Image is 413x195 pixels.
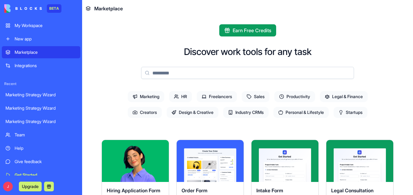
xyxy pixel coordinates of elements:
[2,19,80,32] a: My Workspace
[2,115,80,128] a: Marketing Strategy Wizard
[15,36,77,42] div: New app
[15,145,77,151] div: Help
[233,27,271,34] span: Earn Free Credits
[242,91,269,102] span: Sales
[19,182,42,191] button: Upgrade
[2,33,80,45] a: New app
[47,4,61,13] div: BETA
[2,129,80,141] a: Team
[15,22,77,29] div: My Workspace
[15,132,77,138] div: Team
[15,159,77,165] div: Give feedback
[197,91,237,102] span: Freelancers
[169,91,192,102] span: HR
[2,142,80,154] a: Help
[5,118,77,125] div: Marketing Strategy Wizard
[2,156,80,168] a: Give feedback
[2,60,80,72] a: Integrations
[273,107,329,118] span: Personal & Lifestyle
[2,89,80,101] a: Marketing Strategy Wizard
[19,183,42,189] a: Upgrade
[320,91,368,102] span: Legal & Finance
[5,92,77,98] div: Marketing Strategy Wizard
[334,107,367,118] span: Startups
[4,4,42,13] img: logo
[2,46,80,58] a: Marketplace
[15,49,77,55] div: Marketplace
[184,46,311,57] h2: Discover work tools for any task
[167,107,218,118] span: Design & Creative
[15,172,77,178] div: Get Started
[274,91,315,102] span: Productivity
[2,102,80,114] a: Marketing Strategy Wizard
[15,63,77,69] div: Integrations
[3,182,13,191] span: J
[256,187,283,193] span: Intake Form
[4,4,61,13] a: BETA
[5,105,77,111] div: Marketing Strategy Wizard
[219,24,276,36] button: Earn Free Credits
[94,5,123,12] span: Marketplace
[107,187,160,193] span: Hiring Application Form
[128,107,162,118] span: Creators
[2,169,80,181] a: Get Started
[182,187,207,193] span: Order Form
[2,81,80,86] span: Recent
[128,91,164,102] span: Marketing
[223,107,269,118] span: Industry CRMs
